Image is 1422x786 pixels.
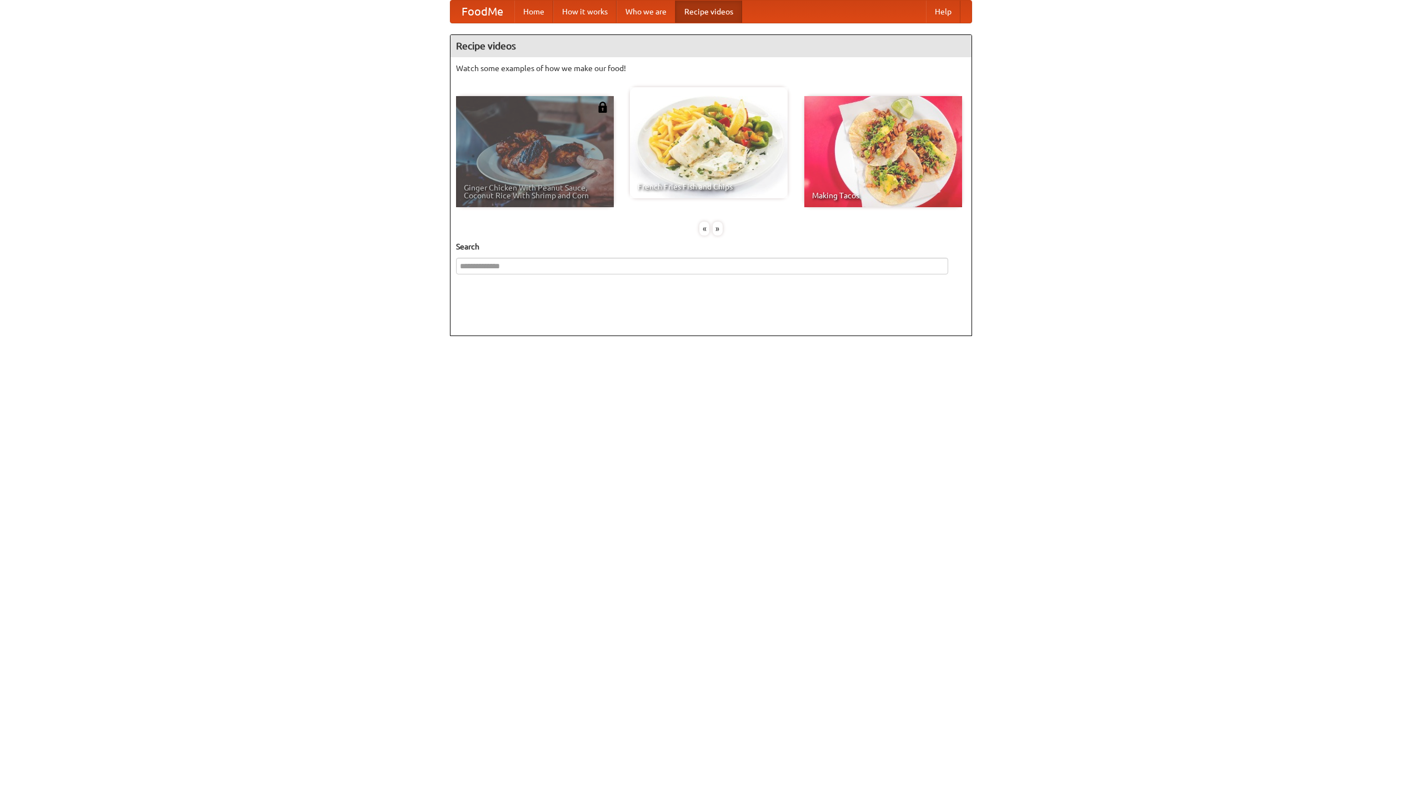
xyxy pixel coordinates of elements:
h4: Recipe videos [450,35,972,57]
a: Home [514,1,553,23]
a: FoodMe [450,1,514,23]
a: Who we are [617,1,675,23]
div: » [713,222,723,236]
span: French Fries Fish and Chips [638,183,780,191]
a: Recipe videos [675,1,742,23]
a: Making Tacos [804,96,962,207]
span: Making Tacos [812,192,954,199]
p: Watch some examples of how we make our food! [456,63,966,74]
img: 483408.png [597,102,608,113]
a: How it works [553,1,617,23]
h5: Search [456,241,966,252]
a: Help [926,1,960,23]
div: « [699,222,709,236]
a: French Fries Fish and Chips [630,87,788,198]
